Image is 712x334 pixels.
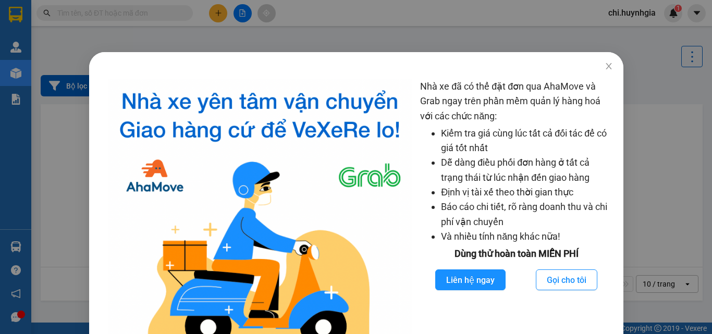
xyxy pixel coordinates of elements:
[441,185,612,200] li: Định vị tài xế theo thời gian thực
[441,155,612,185] li: Dễ dàng điều phối đơn hàng ở tất cả trạng thái từ lúc nhận đến giao hàng
[435,269,506,290] button: Liên hệ ngay
[547,274,586,287] span: Gọi cho tôi
[594,52,623,81] button: Close
[441,200,612,229] li: Báo cáo chi tiết, rõ ràng doanh thu và chi phí vận chuyển
[420,246,612,261] div: Dùng thử hoàn toàn MIỄN PHÍ
[446,274,495,287] span: Liên hệ ngay
[441,229,612,244] li: Và nhiều tính năng khác nữa!
[441,126,612,156] li: Kiểm tra giá cùng lúc tất cả đối tác để có giá tốt nhất
[536,269,597,290] button: Gọi cho tôi
[604,62,612,70] span: close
